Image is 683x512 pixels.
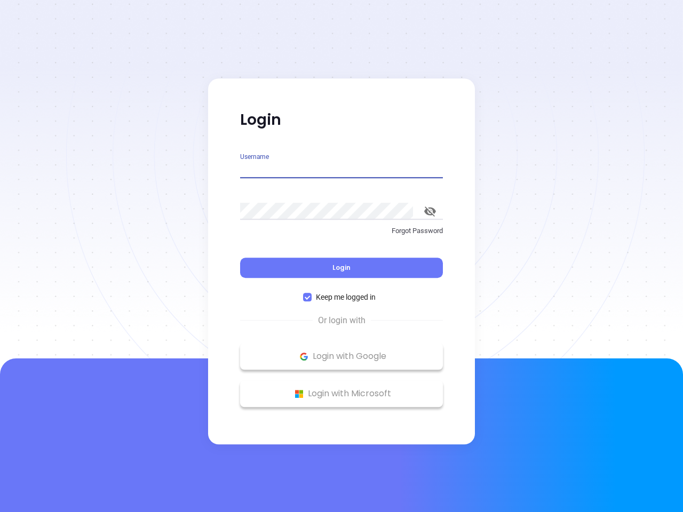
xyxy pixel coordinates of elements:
[312,291,380,303] span: Keep me logged in
[297,350,311,363] img: Google Logo
[245,386,438,402] p: Login with Microsoft
[240,380,443,407] button: Microsoft Logo Login with Microsoft
[245,348,438,364] p: Login with Google
[240,226,443,236] p: Forgot Password
[417,198,443,224] button: toggle password visibility
[313,314,371,327] span: Or login with
[240,258,443,278] button: Login
[240,154,269,160] label: Username
[292,387,306,401] img: Microsoft Logo
[240,226,443,245] a: Forgot Password
[240,343,443,370] button: Google Logo Login with Google
[332,263,351,272] span: Login
[240,110,443,130] p: Login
